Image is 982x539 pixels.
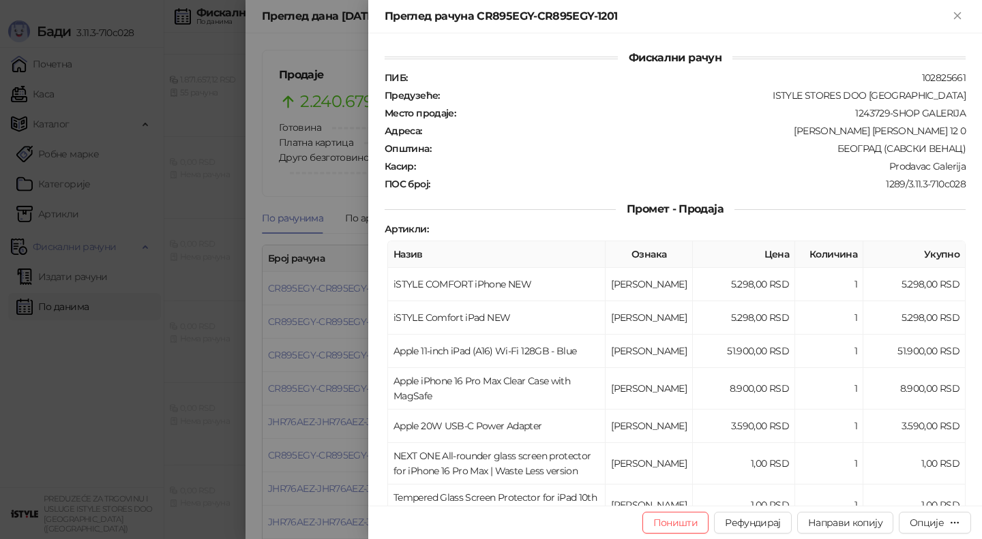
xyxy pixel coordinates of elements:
[863,335,966,368] td: 51.900,00 RSD
[388,335,606,368] td: Apple 11-inch iPad (A16) Wi-Fi 128GB - Blue
[423,125,967,137] div: [PERSON_NAME] [PERSON_NAME] 12 0
[863,484,966,526] td: 1,00 RSD
[693,410,795,443] td: 3.590,00 RSD
[417,160,967,172] div: Prodavac Galerija
[795,335,863,368] td: 1
[457,107,967,119] div: 1243729-SHOP GALERIJA
[863,301,966,335] td: 5.298,00 RSD
[795,410,863,443] td: 1
[606,301,693,335] td: [PERSON_NAME]
[408,72,967,84] div: 102825661
[441,89,967,102] div: ISTYLE STORES DOO [GEOGRAPHIC_DATA]
[693,268,795,301] td: 5.298,00 RSD
[385,89,440,102] strong: Предузеће :
[797,512,893,534] button: Направи копију
[863,241,966,268] th: Укупно
[808,517,882,529] span: Направи копију
[385,72,407,84] strong: ПИБ :
[693,301,795,335] td: 5.298,00 RSD
[693,335,795,368] td: 51.900,00 RSD
[899,512,971,534] button: Опције
[863,368,966,410] td: 8.900,00 RSD
[863,443,966,484] td: 1,00 RSD
[795,268,863,301] td: 1
[385,125,422,137] strong: Адреса :
[606,268,693,301] td: [PERSON_NAME]
[388,484,606,526] td: Tempered Glass Screen Protector for iPad 10th generation
[795,368,863,410] td: 1
[795,241,863,268] th: Количина
[618,51,732,64] span: Фискални рачун
[385,142,431,155] strong: Општина :
[795,484,863,526] td: 1
[606,443,693,484] td: [PERSON_NAME]
[431,178,967,190] div: 1289/3.11.3-710c028
[432,142,967,155] div: БЕОГРАД (САВСКИ ВЕНАЦ)
[385,160,415,172] strong: Касир :
[606,335,693,368] td: [PERSON_NAME]
[693,443,795,484] td: 1,00 RSD
[642,512,709,534] button: Поништи
[795,443,863,484] td: 1
[863,268,966,301] td: 5.298,00 RSD
[693,241,795,268] th: Цена
[714,512,792,534] button: Рефундирај
[606,410,693,443] td: [PERSON_NAME]
[388,410,606,443] td: Apple 20W USB-C Power Adapter
[388,241,606,268] th: Назив
[606,368,693,410] td: [PERSON_NAME]
[949,8,966,25] button: Close
[863,410,966,443] td: 3.590,00 RSD
[388,301,606,335] td: iSTYLE Comfort iPad NEW
[693,368,795,410] td: 8.900,00 RSD
[795,301,863,335] td: 1
[616,202,734,215] span: Промет - Продаја
[385,8,949,25] div: Преглед рачуна CR895EGY-CR895EGY-1201
[385,107,456,119] strong: Место продаје :
[693,484,795,526] td: 1,00 RSD
[606,484,693,526] td: [PERSON_NAME]
[910,517,944,529] div: Опције
[388,368,606,410] td: Apple iPhone 16 Pro Max Clear Case with MagSafe
[385,223,428,235] strong: Артикли :
[388,268,606,301] td: iSTYLE COMFORT iPhone NEW
[388,443,606,484] td: NEXT ONE All-rounder glass screen protector for iPhone 16 Pro Max | Waste Less version
[385,178,430,190] strong: ПОС број :
[606,241,693,268] th: Ознака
